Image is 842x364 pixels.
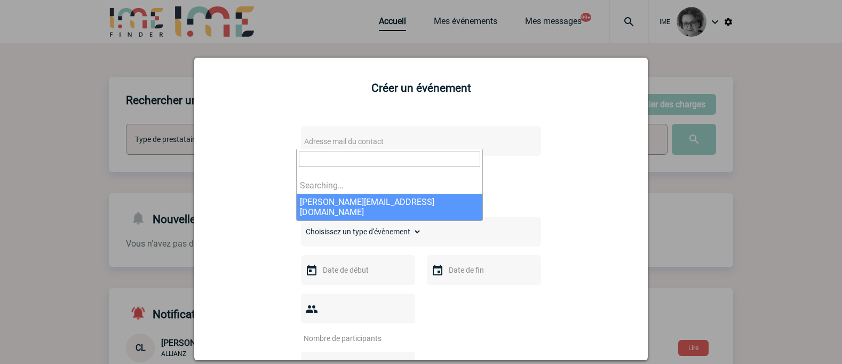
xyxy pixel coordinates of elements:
li: [PERSON_NAME][EMAIL_ADDRESS][DOMAIN_NAME] [297,194,482,220]
input: Nombre de participants [301,331,401,345]
input: Date de début [320,263,394,277]
h2: Créer un événement [208,82,634,94]
li: Searching… [297,177,482,194]
input: Date de fin [446,263,520,277]
span: Adresse mail du contact [304,137,384,146]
